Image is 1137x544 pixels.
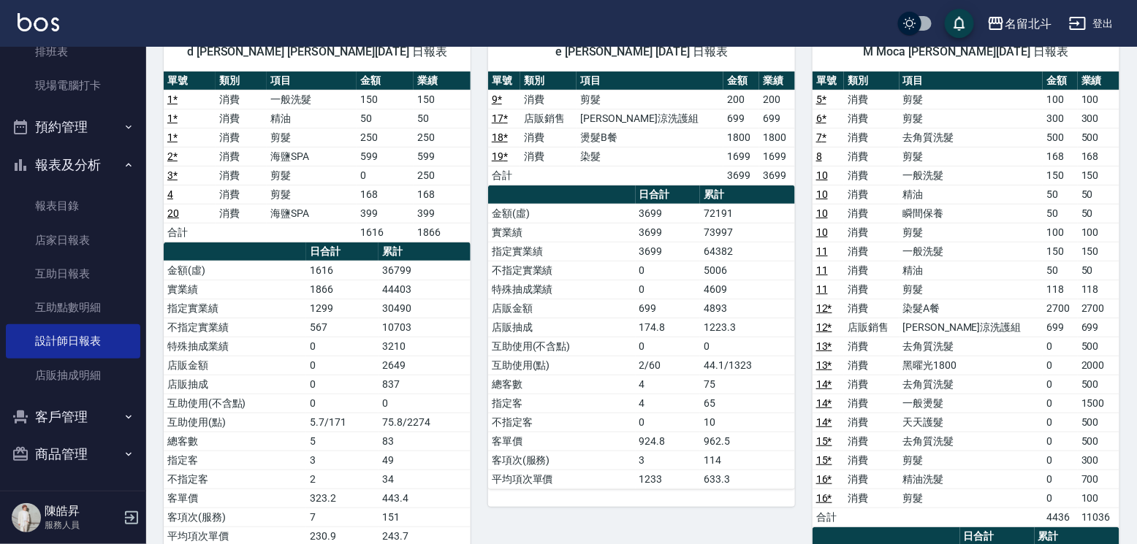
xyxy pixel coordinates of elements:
button: 客戶管理 [6,398,140,436]
td: 特殊抽成業績 [488,280,636,299]
td: 消費 [844,147,899,166]
td: 消費 [844,280,899,299]
td: 699 [636,299,701,318]
td: 200 [759,90,795,109]
td: 消費 [844,299,899,318]
th: 類別 [216,72,267,91]
td: 50 [1078,261,1119,280]
th: 金額 [357,72,414,91]
td: 消費 [844,185,899,204]
td: 指定實業績 [488,242,636,261]
td: 消費 [844,489,899,507]
td: 消費 [520,90,577,109]
td: 151 [379,507,471,526]
a: 8 [816,150,822,162]
td: 客項次(服務) [488,451,636,470]
th: 類別 [520,72,577,91]
a: 互助日報表 [6,257,140,291]
td: 互助使用(點) [488,356,636,375]
td: 不指定實業績 [488,261,636,280]
td: 店販銷售 [844,318,899,337]
th: 項目 [577,72,723,91]
td: 消費 [844,261,899,280]
a: 設計師日報表 [6,324,140,358]
td: 總客數 [488,375,636,394]
a: 10 [816,207,828,219]
td: 50 [1043,185,1078,204]
td: 4436 [1043,507,1078,526]
td: 指定客 [164,451,306,470]
button: 登出 [1063,10,1119,37]
td: 特殊抽成業績 [164,337,306,356]
p: 服務人員 [45,518,119,532]
td: 消費 [844,204,899,223]
td: 消費 [844,394,899,413]
td: 7 [306,507,379,526]
td: 10703 [379,318,471,337]
td: 599 [357,147,414,166]
td: 500 [1078,375,1119,394]
td: 客項次(服務) [164,507,306,526]
a: 10 [816,226,828,238]
td: 323.2 [306,489,379,507]
th: 單號 [813,72,844,91]
td: 互助使用(不含點) [488,337,636,356]
td: 精油 [267,109,357,128]
span: M Moca [PERSON_NAME][DATE] 日報表 [830,45,1102,59]
td: 0 [379,394,471,413]
td: 250 [414,166,471,185]
td: 瞬間保養 [900,204,1043,223]
td: 64382 [700,242,795,261]
td: 0 [1043,356,1078,375]
th: 項目 [900,72,1043,91]
td: 消費 [844,375,899,394]
a: 11 [816,283,828,295]
a: 店販抽成明細 [6,359,140,392]
td: 118 [1078,280,1119,299]
td: 指定客 [488,394,636,413]
a: 報表目錄 [6,189,140,223]
td: 剪髮 [577,90,723,109]
td: 1699 [759,147,795,166]
td: 剪髮 [900,223,1043,242]
td: 36799 [379,261,471,280]
td: 50 [1078,185,1119,204]
td: 837 [379,375,471,394]
td: 0 [1043,470,1078,489]
td: 客單價 [488,432,636,451]
td: 44.1/1323 [700,356,795,375]
td: 店販抽成 [164,375,306,394]
td: 消費 [216,109,267,128]
td: 消費 [844,356,899,375]
td: 2649 [379,356,471,375]
td: 消費 [844,223,899,242]
img: Logo [18,13,59,31]
td: 150 [1043,242,1078,261]
td: 567 [306,318,379,337]
td: 168 [1078,147,1119,166]
td: 消費 [844,128,899,147]
td: 73997 [700,223,795,242]
td: 剪髮 [900,90,1043,109]
td: 不指定客 [488,413,636,432]
td: 3699 [759,166,795,185]
a: 店家日報表 [6,223,140,257]
td: 一般燙髮 [900,394,1043,413]
td: [PERSON_NAME]涼洗護組 [577,109,723,128]
td: 剪髮 [267,166,357,185]
a: 4 [167,188,173,200]
td: 消費 [844,242,899,261]
td: 2000 [1078,356,1119,375]
td: 實業績 [164,280,306,299]
td: 174.8 [636,318,701,337]
td: 黑曜光1800 [900,356,1043,375]
th: 日合計 [306,242,379,261]
td: 699 [723,109,759,128]
td: 699 [1043,318,1078,337]
td: 2 [306,470,379,489]
div: 名留北斗 [1005,15,1052,33]
span: e [PERSON_NAME] [DATE] 日報表 [506,45,777,59]
td: 0 [1043,375,1078,394]
a: 11 [816,245,828,257]
td: 150 [414,90,471,109]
